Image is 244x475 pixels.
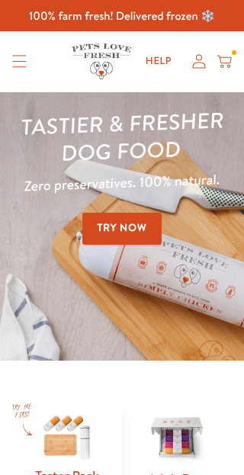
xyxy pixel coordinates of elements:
h1: Tastier & fresher dog food [11,107,233,170]
img: Pets Love Fresh [72,43,131,79]
a: Try Now [82,213,162,245]
summary: Translation missing: en.sections.header.menu [1,43,38,79]
p: Zero preservatives. 100% natural. [11,168,233,199]
a: Help [134,47,183,75]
